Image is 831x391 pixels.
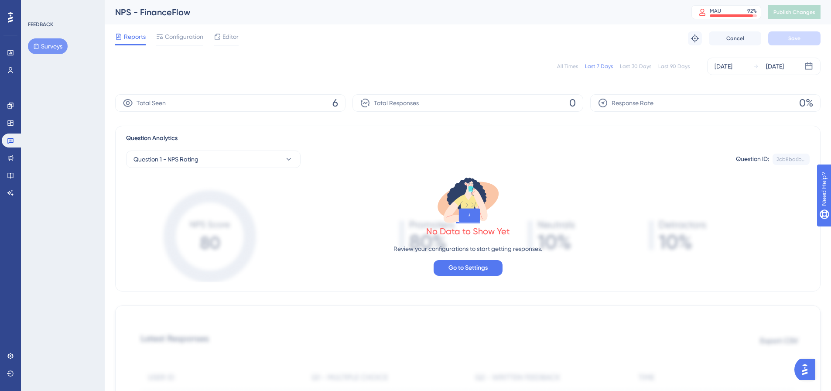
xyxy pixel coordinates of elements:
iframe: UserGuiding AI Assistant Launcher [794,357,821,383]
button: Save [768,31,821,45]
div: 92 % [747,7,757,14]
div: [DATE] [766,61,784,72]
button: Go to Settings [434,260,503,276]
p: Review your configurations to start getting responses. [393,244,542,254]
div: Last 7 Days [585,63,613,70]
div: NPS - FinanceFlow [115,6,670,18]
div: [DATE] [715,61,732,72]
span: Editor [222,31,239,42]
span: Publish Changes [773,9,815,16]
div: Last 90 Days [658,63,690,70]
button: Surveys [28,38,68,54]
span: Total Responses [374,98,419,108]
span: Configuration [165,31,203,42]
span: Question Analytics [126,133,178,144]
span: Question 1 - NPS Rating [133,154,198,165]
div: No Data to Show Yet [426,225,510,237]
div: All Times [557,63,578,70]
div: Last 30 Days [620,63,651,70]
span: Need Help? [21,2,55,13]
span: Save [788,35,800,42]
span: Total Seen [137,98,166,108]
span: 6 [332,96,338,110]
span: 0 [569,96,576,110]
button: Cancel [709,31,761,45]
div: Question ID: [736,154,769,165]
div: MAU [710,7,721,14]
span: Go to Settings [448,263,488,273]
div: FEEDBACK [28,21,53,28]
div: 2cb8bd6b... [776,156,806,163]
button: Question 1 - NPS Rating [126,151,301,168]
button: Publish Changes [768,5,821,19]
span: Reports [124,31,146,42]
span: Cancel [726,35,744,42]
span: 0% [799,96,813,110]
span: Response Rate [612,98,653,108]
